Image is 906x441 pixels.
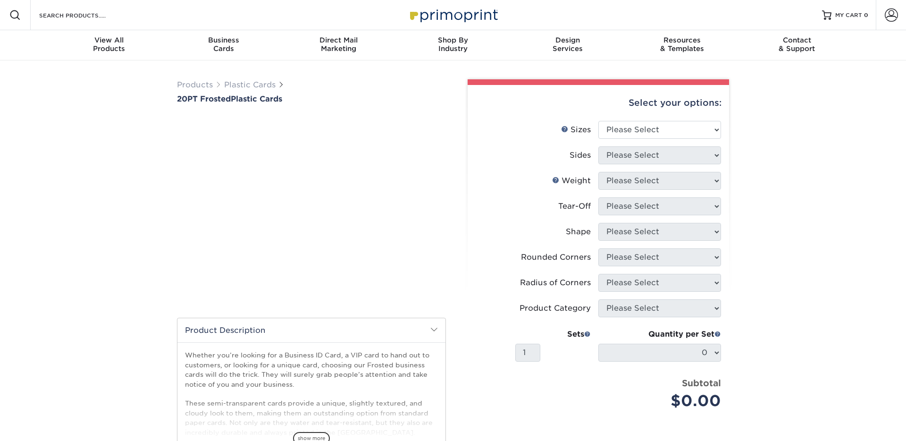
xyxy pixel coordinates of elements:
[281,30,396,60] a: Direct MailMarketing
[570,150,591,161] div: Sides
[396,30,511,60] a: Shop ByIndustry
[38,9,130,21] input: SEARCH PRODUCTS.....
[605,390,721,412] div: $0.00
[177,94,231,103] span: 20PT Frosted
[625,30,739,60] a: Resources& Templates
[835,11,862,19] span: MY CART
[561,124,591,136] div: Sizes
[177,94,446,103] a: 20PT FrostedPlastic Cards
[284,284,308,307] img: Plastic Cards 01
[475,85,721,121] div: Select your options:
[52,36,167,53] div: Products
[682,378,721,388] strong: Subtotal
[177,318,445,342] h2: Product Description
[510,36,625,44] span: Design
[510,30,625,60] a: DesignServices
[396,36,511,44] span: Shop By
[739,36,854,44] span: Contact
[558,201,591,212] div: Tear-Off
[625,36,739,44] span: Resources
[598,329,721,340] div: Quantity per Set
[515,329,591,340] div: Sets
[167,30,281,60] a: BusinessCards
[625,36,739,53] div: & Templates
[52,30,167,60] a: View AllProducts
[520,277,591,288] div: Radius of Corners
[510,36,625,53] div: Services
[224,80,276,89] a: Plastic Cards
[177,80,213,89] a: Products
[566,226,591,237] div: Shape
[281,36,396,53] div: Marketing
[281,36,396,44] span: Direct Mail
[552,175,591,187] div: Weight
[396,36,511,53] div: Industry
[167,36,281,44] span: Business
[177,94,446,103] h1: Plastic Cards
[520,303,591,314] div: Product Category
[864,12,868,18] span: 0
[739,30,854,60] a: Contact& Support
[316,284,339,307] img: Plastic Cards 02
[167,36,281,53] div: Cards
[739,36,854,53] div: & Support
[521,252,591,263] div: Rounded Corners
[52,36,167,44] span: View All
[406,5,500,25] img: Primoprint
